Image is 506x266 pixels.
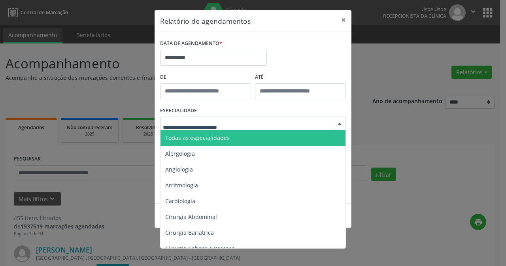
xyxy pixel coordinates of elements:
[165,166,193,173] span: Angiologia
[165,213,217,221] span: Cirurgia Abdominal
[160,38,222,50] label: DATA DE AGENDAMENTO
[336,10,351,30] button: Close
[165,197,195,205] span: Cardiologia
[165,181,198,189] span: Arritmologia
[165,134,230,141] span: Todas as especialidades
[165,245,235,252] span: Cirurgia Cabeça e Pescoço
[160,71,251,83] label: De
[165,229,214,236] span: Cirurgia Bariatrica
[165,150,195,157] span: Alergologia
[255,71,346,83] label: ATÉ
[160,16,251,26] h5: Relatório de agendamentos
[160,105,197,117] label: ESPECIALIDADE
